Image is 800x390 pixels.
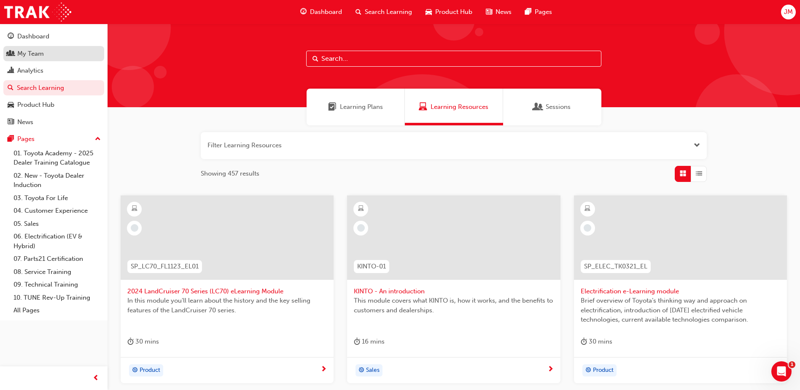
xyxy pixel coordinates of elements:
span: List [696,169,702,179]
span: target-icon [585,365,591,376]
a: My Team [3,46,104,62]
a: Learning ResourcesLearning Resources [405,89,503,125]
span: next-icon [547,366,554,374]
div: My Team [17,49,44,59]
span: chart-icon [8,67,14,75]
button: Open the filter [694,141,700,150]
span: duration-icon [127,336,134,347]
div: Dashboard [17,32,49,41]
a: car-iconProduct Hub [419,3,479,21]
div: 30 mins [127,336,159,347]
iframe: Intercom live chat [771,361,792,382]
div: Analytics [17,66,43,76]
span: Learning Resources [431,102,488,112]
span: Learning Resources [419,102,427,112]
span: guage-icon [300,7,307,17]
span: search-icon [356,7,361,17]
div: 30 mins [581,336,612,347]
span: learningRecordVerb_NONE-icon [131,224,138,232]
span: news-icon [8,119,14,126]
a: All Pages [10,304,104,317]
div: 16 mins [354,336,385,347]
a: news-iconNews [479,3,518,21]
span: Product [140,366,160,375]
span: up-icon [95,134,101,145]
span: car-icon [426,7,432,17]
a: pages-iconPages [518,3,559,21]
span: news-icon [486,7,492,17]
div: Pages [17,134,35,144]
span: 1 [789,361,795,368]
button: JM [781,5,796,19]
span: learningResourceType_ELEARNING-icon [585,203,590,214]
span: Dashboard [310,7,342,17]
a: 10. TUNE Rev-Up Training [10,291,104,304]
button: Pages [3,131,104,147]
span: next-icon [321,366,327,374]
a: Product Hub [3,97,104,113]
a: 05. Sales [10,217,104,230]
a: SP_ELEC_TK0321_ELElectrification e-Learning moduleBrief overview of Toyota’s thinking way and app... [574,195,787,384]
span: learningResourceType_ELEARNING-icon [132,203,137,214]
a: 06. Electrification (EV & Hybrid) [10,230,104,252]
a: Dashboard [3,29,104,44]
img: Trak [4,3,71,22]
span: Brief overview of Toyota’s thinking way and approach on electrification, introduction of [DATE] e... [581,296,780,325]
span: pages-icon [525,7,531,17]
span: pages-icon [8,135,14,143]
span: Product [593,366,614,375]
a: Search Learning [3,80,104,96]
a: KINTO-01KINTO - An introductionThis module covers what KINTO is, how it works, and the benefits t... [347,195,560,384]
span: Sales [366,366,380,375]
span: KINTO - An introduction [354,287,553,296]
span: This module covers what KINTO is, how it works, and the benefits to customers and dealerships. [354,296,553,315]
a: Learning PlansLearning Plans [307,89,405,125]
input: Search... [306,51,601,67]
a: 02. New - Toyota Dealer Induction [10,169,104,192]
span: guage-icon [8,33,14,41]
span: duration-icon [581,336,587,347]
span: SP_LC70_FL1123_EL01 [131,262,199,271]
span: Sessions [534,102,542,112]
a: News [3,114,104,130]
span: people-icon [8,50,14,58]
span: learningResourceType_ELEARNING-icon [358,203,364,214]
span: car-icon [8,101,14,109]
a: search-iconSearch Learning [349,3,419,21]
span: target-icon [358,365,364,376]
a: guage-iconDashboard [294,3,349,21]
span: target-icon [132,365,138,376]
a: SessionsSessions [503,89,601,125]
a: 01. Toyota Academy - 2025 Dealer Training Catalogue [10,147,104,169]
span: Sessions [546,102,571,112]
span: Search [312,54,318,64]
a: Analytics [3,63,104,79]
button: DashboardMy TeamAnalyticsSearch LearningProduct HubNews [3,27,104,131]
span: Electrification e-Learning module [581,287,780,296]
a: 07. Parts21 Certification [10,252,104,265]
div: News [17,117,33,127]
span: duration-icon [354,336,360,347]
span: learningRecordVerb_NONE-icon [357,224,365,232]
span: SP_ELEC_TK0321_EL [584,262,647,271]
a: 04. Customer Experience [10,204,104,217]
span: Learning Plans [328,102,337,112]
div: Product Hub [17,100,54,110]
span: learningRecordVerb_NONE-icon [584,224,591,232]
span: In this module you'll learn about the history and the key selling features of the LandCruiser 70 ... [127,296,327,315]
span: KINTO-01 [357,262,386,271]
span: News [496,7,512,17]
a: 03. Toyota For Life [10,192,104,205]
a: SP_LC70_FL1123_EL012024 LandCruiser 70 Series (LC70) eLearning ModuleIn this module you'll learn ... [121,195,334,384]
span: Product Hub [435,7,472,17]
span: JM [784,7,793,17]
a: 08. Service Training [10,265,104,279]
span: 2024 LandCruiser 70 Series (LC70) eLearning Module [127,287,327,296]
span: Showing 457 results [201,169,259,179]
span: prev-icon [93,373,99,384]
span: Learning Plans [340,102,383,112]
span: Pages [535,7,552,17]
span: Search Learning [365,7,412,17]
a: 09. Technical Training [10,278,104,291]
